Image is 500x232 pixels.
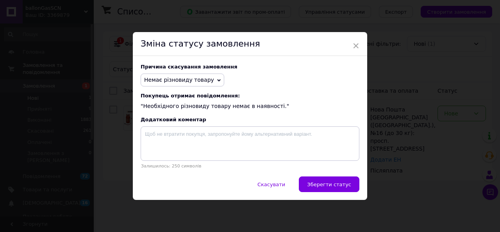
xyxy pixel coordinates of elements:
div: Зміна статусу замовлення [133,32,367,56]
span: Скасувати [257,182,285,187]
button: Скасувати [249,176,293,192]
span: Зберегти статус [307,182,351,187]
div: Причина скасування замовлення [141,64,359,70]
div: Додатковий коментар [141,117,359,122]
span: Немає різновиду товару [144,77,214,83]
p: Залишилось: 250 символів [141,164,359,169]
span: × [352,39,359,52]
span: Покупець отримає повідомлення: [141,93,359,99]
div: "Необхідного різновиду товару немає в наявності." [141,93,359,110]
button: Зберегти статус [299,176,359,192]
